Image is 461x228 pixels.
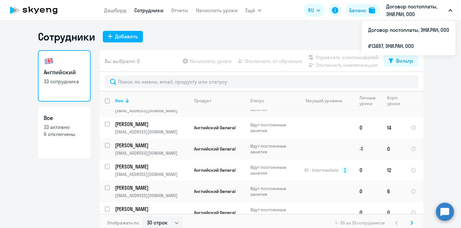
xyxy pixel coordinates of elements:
[250,143,294,155] p: Идут постоянные занятия
[384,55,418,67] button: Фильтр
[115,108,189,114] p: [EMAIL_ADDRESS][DOMAIN_NAME]
[308,6,314,14] span: RU
[382,181,405,202] td: 6
[245,4,262,17] button: Ещё
[245,6,255,14] span: Ещё
[115,205,189,213] a: [PERSON_NAME]
[104,7,127,14] a: Дашборд
[305,167,339,173] span: B1 - Intermediate
[354,202,382,223] td: 0
[44,68,85,77] h3: Английский
[369,7,375,14] img: balance
[115,121,188,128] p: [PERSON_NAME]
[250,207,294,218] p: Идут постоянные занятия
[44,123,85,131] p: 33 активно
[115,163,188,170] p: [PERSON_NAME]
[115,98,189,104] div: Имя
[250,122,294,133] p: Идут постоянные занятия
[103,31,143,42] button: Добавить
[115,32,138,40] div: Добавить
[354,117,382,138] td: 0
[250,98,294,104] div: Статус
[335,220,385,226] span: 1 - 30 из 33 сотрудников
[386,3,446,18] p: Договор постоплаты, ЭНИ.РАН, ООО
[115,171,189,177] p: [EMAIL_ADDRESS][DOMAIN_NAME]
[115,142,189,149] a: [PERSON_NAME]
[107,220,140,226] span: Отображать по:
[44,56,54,66] img: english
[38,50,91,102] a: Английский33 сотрудника
[362,21,456,55] ul: Ещё
[115,193,189,198] p: [EMAIL_ADDRESS][DOMAIN_NAME]
[382,202,405,223] td: 0
[306,98,342,104] div: Текущий уровень
[115,184,189,191] a: [PERSON_NAME]
[382,160,405,181] td: 12
[396,57,413,65] div: Фильтр
[134,7,164,14] a: Сотрудники
[115,129,189,135] p: [EMAIL_ADDRESS][DOMAIN_NAME]
[105,57,140,65] span: Вы выбрали: 0
[250,98,264,104] div: Статус
[359,95,382,106] div: Личные уроки
[354,181,382,202] td: 0
[194,98,245,104] div: Продукт
[194,188,235,194] span: Английский General
[115,184,188,191] p: [PERSON_NAME]
[196,7,238,14] a: Начислить уроки
[250,164,294,176] p: Идут постоянные занятия
[382,138,405,160] td: 0
[354,138,382,160] td: -1
[383,3,456,18] button: Договор постоплаты, ЭНИ.РАН, ООО
[171,7,188,14] a: Отчеты
[115,163,189,170] a: [PERSON_NAME]
[304,4,325,17] button: RU
[115,150,189,156] p: [EMAIL_ADDRESS][DOMAIN_NAME]
[250,186,294,197] p: Идут постоянные занятия
[115,121,189,128] a: [PERSON_NAME]
[44,78,85,85] p: 33 сотрудника
[354,160,382,181] td: 0
[194,146,235,152] span: Английский General
[38,30,95,43] h1: Сотрудники
[115,205,188,213] p: [PERSON_NAME]
[115,98,123,104] div: Имя
[194,210,235,215] span: Английский General
[349,6,366,14] div: Баланс
[44,131,85,138] p: 6 отключены
[382,117,405,138] td: 14
[194,98,211,104] div: Продукт
[300,98,354,104] div: Текущий уровень
[359,95,377,106] div: Личные уроки
[194,125,235,131] span: Английский General
[194,167,235,173] span: Английский General
[105,75,418,88] input: Поиск по имени, email, продукту или статусу
[387,95,401,106] div: Корп. уроки
[387,95,405,106] div: Корп. уроки
[38,107,91,158] a: Все33 активно6 отключены
[345,4,379,17] button: Балансbalance
[44,114,85,122] h3: Все
[115,142,188,149] p: [PERSON_NAME]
